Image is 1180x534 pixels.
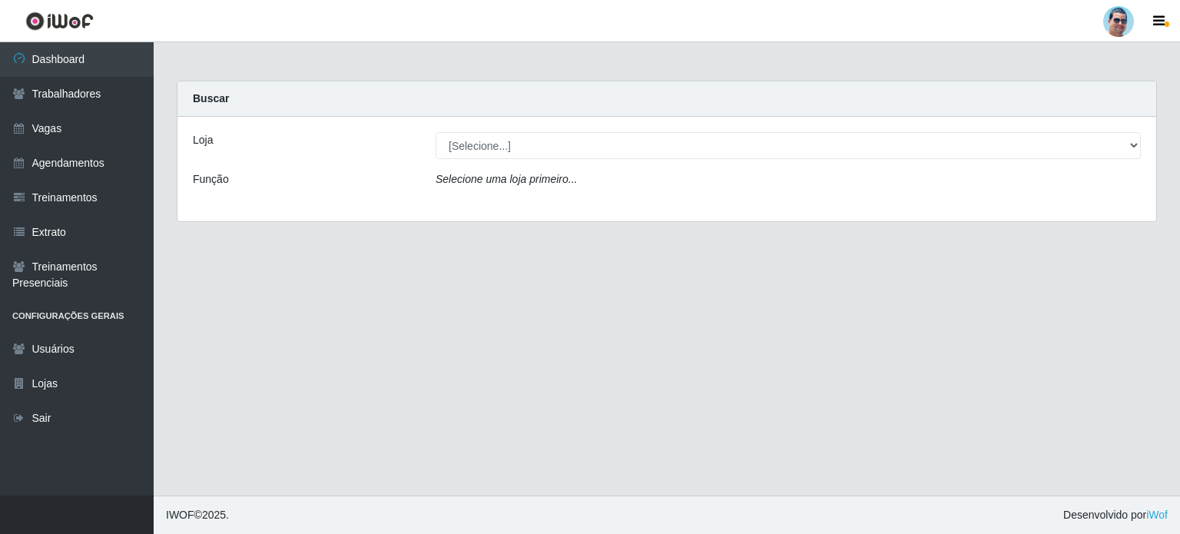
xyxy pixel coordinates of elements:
[166,509,194,521] span: IWOF
[193,92,229,104] strong: Buscar
[1146,509,1168,521] a: iWof
[166,507,229,523] span: © 2025 .
[193,171,229,187] label: Função
[1063,507,1168,523] span: Desenvolvido por
[436,173,577,185] i: Selecione uma loja primeiro...
[193,132,213,148] label: Loja
[25,12,94,31] img: CoreUI Logo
